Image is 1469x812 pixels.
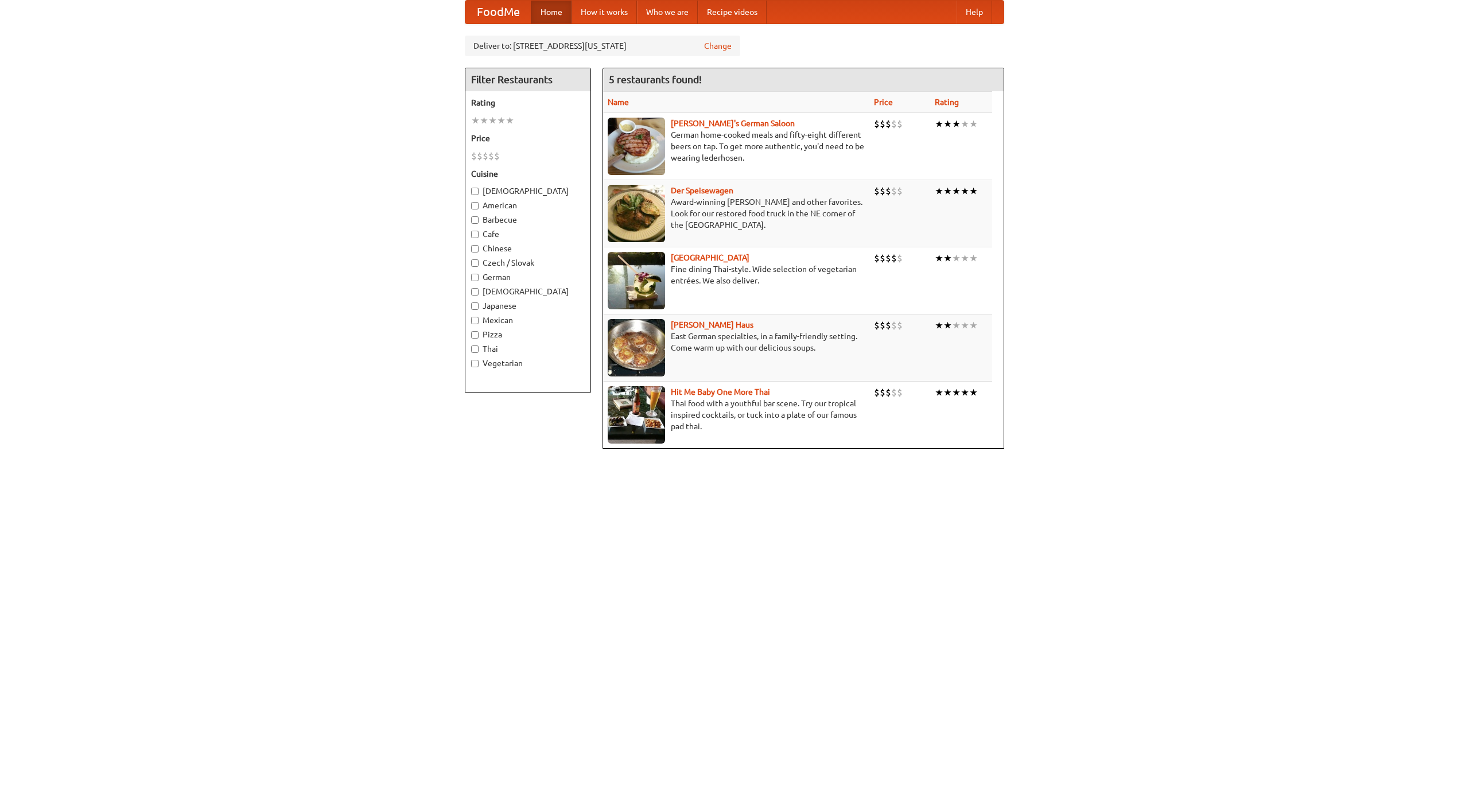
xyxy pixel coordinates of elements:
h5: Cuisine [471,168,585,180]
li: ★ [935,319,943,332]
li: ★ [935,386,943,399]
label: Barbecue [471,214,585,226]
a: Rating [935,98,959,107]
li: ★ [969,252,978,265]
li: $ [897,319,903,332]
li: ★ [961,319,969,332]
input: Vegetarian [471,360,479,367]
li: $ [874,118,880,130]
li: ★ [961,386,969,399]
li: ★ [943,319,952,332]
a: Recipe videos [698,1,767,24]
input: Mexican [471,317,479,324]
li: $ [874,185,880,197]
label: [DEMOGRAPHIC_DATA] [471,286,585,297]
label: [DEMOGRAPHIC_DATA] [471,185,585,197]
a: Name [608,98,629,107]
a: Help [957,1,992,24]
li: $ [494,150,500,162]
input: Pizza [471,331,479,339]
li: $ [874,252,880,265]
h5: Rating [471,97,585,108]
li: $ [880,118,885,130]
li: ★ [943,185,952,197]
li: ★ [961,185,969,197]
p: East German specialties, in a family-friendly setting. Come warm up with our delicious soups. [608,331,865,353]
img: speisewagen.jpg [608,185,665,242]
input: Japanese [471,302,479,310]
li: $ [897,118,903,130]
li: $ [891,185,897,197]
label: American [471,200,585,211]
li: ★ [480,114,488,127]
li: $ [885,252,891,265]
a: [PERSON_NAME] Haus [671,320,753,329]
label: Cafe [471,228,585,240]
a: Who we are [637,1,698,24]
li: $ [885,386,891,399]
li: ★ [961,252,969,265]
li: $ [897,386,903,399]
li: ★ [969,118,978,130]
li: $ [471,150,477,162]
a: Home [531,1,572,24]
label: Chinese [471,243,585,254]
li: ★ [488,114,497,127]
li: ★ [952,319,961,332]
li: ★ [943,118,952,130]
li: $ [885,118,891,130]
li: $ [891,252,897,265]
b: [GEOGRAPHIC_DATA] [671,253,749,262]
li: ★ [969,185,978,197]
li: $ [880,319,885,332]
li: $ [897,185,903,197]
li: $ [891,118,897,130]
img: kohlhaus.jpg [608,319,665,376]
label: German [471,271,585,283]
input: Barbecue [471,216,479,224]
img: esthers.jpg [608,118,665,175]
li: ★ [506,114,514,127]
input: German [471,274,479,281]
li: $ [897,252,903,265]
li: ★ [969,319,978,332]
li: ★ [961,118,969,130]
li: $ [874,319,880,332]
input: Cafe [471,231,479,238]
a: Price [874,98,893,107]
input: Thai [471,345,479,353]
li: ★ [935,252,943,265]
h5: Price [471,133,585,144]
p: Fine dining Thai-style. Wide selection of vegetarian entrées. We also deliver. [608,263,865,286]
input: [DEMOGRAPHIC_DATA] [471,288,479,296]
ng-pluralize: 5 restaurants found! [609,74,702,85]
p: Thai food with a youthful bar scene. Try our tropical inspired cocktails, or tuck into a plate of... [608,398,865,432]
a: [PERSON_NAME]'s German Saloon [671,119,795,128]
p: Award-winning [PERSON_NAME] and other favorites. Look for our restored food truck in the NE corne... [608,196,865,231]
input: American [471,202,479,209]
li: $ [477,150,483,162]
input: Chinese [471,245,479,252]
b: Hit Me Baby One More Thai [671,387,770,397]
li: $ [483,150,488,162]
div: Deliver to: [STREET_ADDRESS][US_STATE] [465,36,740,56]
li: ★ [952,252,961,265]
label: Thai [471,343,585,355]
img: satay.jpg [608,252,665,309]
li: $ [880,386,885,399]
li: ★ [935,185,943,197]
label: Czech / Slovak [471,257,585,269]
h4: Filter Restaurants [465,68,590,91]
li: $ [885,185,891,197]
li: $ [880,252,885,265]
li: ★ [497,114,506,127]
a: Der Speisewagen [671,186,733,195]
li: ★ [969,386,978,399]
li: ★ [935,118,943,130]
li: ★ [952,386,961,399]
img: babythai.jpg [608,386,665,444]
input: Czech / Slovak [471,259,479,267]
li: $ [885,319,891,332]
li: $ [891,319,897,332]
